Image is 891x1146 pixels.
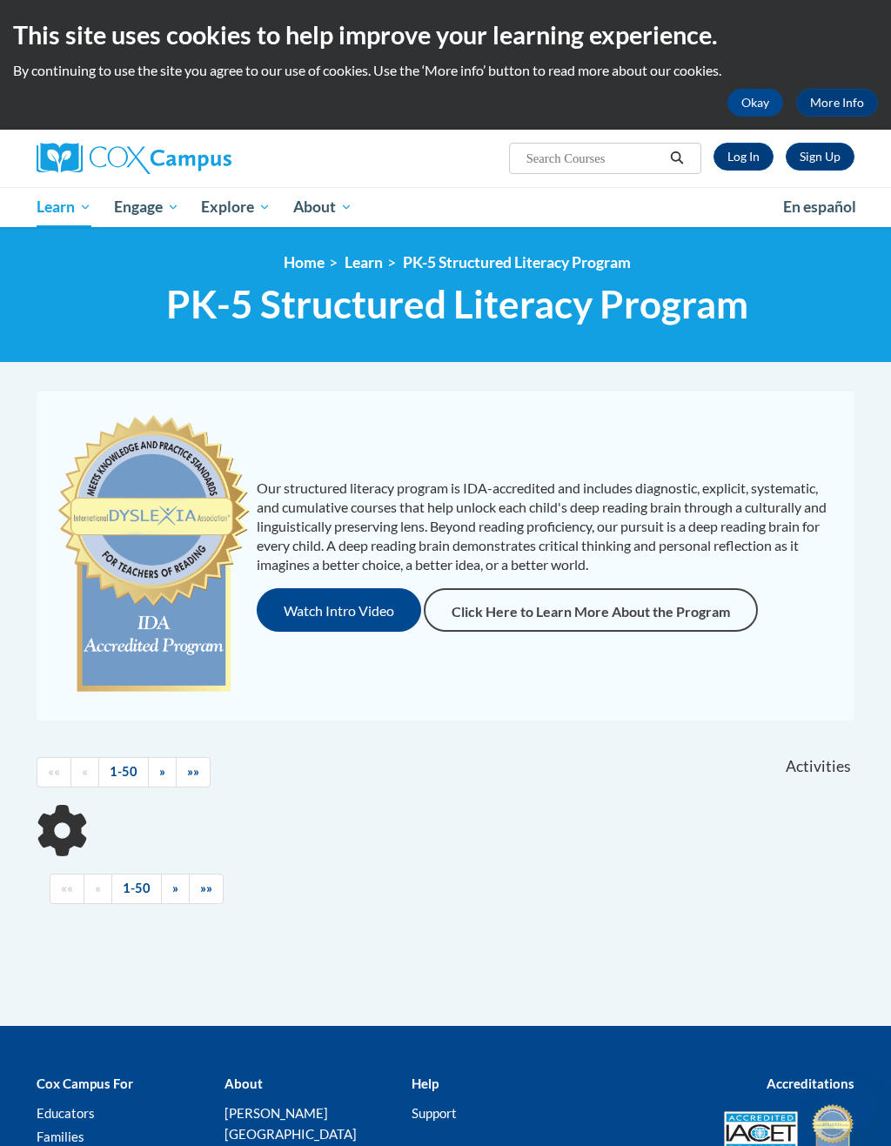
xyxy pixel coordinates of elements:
input: Search Courses [525,148,664,169]
span: « [82,764,88,779]
span: Engage [114,197,179,218]
span: « [95,881,101,895]
a: [PERSON_NAME][GEOGRAPHIC_DATA] [224,1105,357,1142]
a: PK-5 Structured Literacy Program [403,253,631,271]
button: Search [664,148,690,169]
span: Activities [786,757,851,776]
span: »» [200,881,212,895]
span: About [293,197,352,218]
button: Okay [727,89,783,117]
img: Cox Campus [37,143,231,174]
span: «« [48,764,60,779]
a: Cox Campus [37,143,291,174]
b: About [224,1076,263,1091]
a: Families [37,1129,84,1144]
a: Learn [345,253,383,271]
a: Support [412,1105,457,1121]
a: Explore [190,187,282,227]
a: Engage [103,187,191,227]
a: En español [772,189,868,225]
a: More Info [796,89,878,117]
b: Help [412,1076,439,1091]
span: En español [783,198,856,216]
a: Register [786,143,854,171]
button: Watch Intro Video [257,588,421,632]
a: End [189,874,224,904]
p: Our structured literacy program is IDA-accredited and includes diagnostic, explicit, systematic, ... [257,479,838,574]
a: About [282,187,364,227]
iframe: Button to launch messaging window [821,1076,877,1132]
a: Previous [84,874,112,904]
a: Click Here to Learn More About the Program [424,588,758,632]
span: «« [61,881,73,895]
span: » [172,881,178,895]
h2: This site uses cookies to help improve your learning experience. [13,17,878,52]
span: Learn [37,197,91,218]
a: 1-50 [98,757,149,787]
img: c477cda6-e343-453b-bfce-d6f9e9818e1c.png [54,407,253,703]
a: End [176,757,211,787]
a: Begining [37,757,71,787]
a: Learn [25,187,103,227]
a: Next [148,757,177,787]
a: Next [161,874,190,904]
a: Log In [713,143,774,171]
a: Previous [70,757,99,787]
a: Educators [37,1105,95,1121]
p: By continuing to use the site you agree to our use of cookies. Use the ‘More info’ button to read... [13,61,878,80]
a: Home [284,253,325,271]
a: 1-50 [111,874,162,904]
div: Main menu [23,187,868,227]
span: Explore [201,197,271,218]
span: » [159,764,165,779]
a: Begining [50,874,84,904]
span: »» [187,764,199,779]
b: Cox Campus For [37,1076,133,1091]
b: Accreditations [767,1076,854,1091]
span: PK-5 Structured Literacy Program [166,281,748,327]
